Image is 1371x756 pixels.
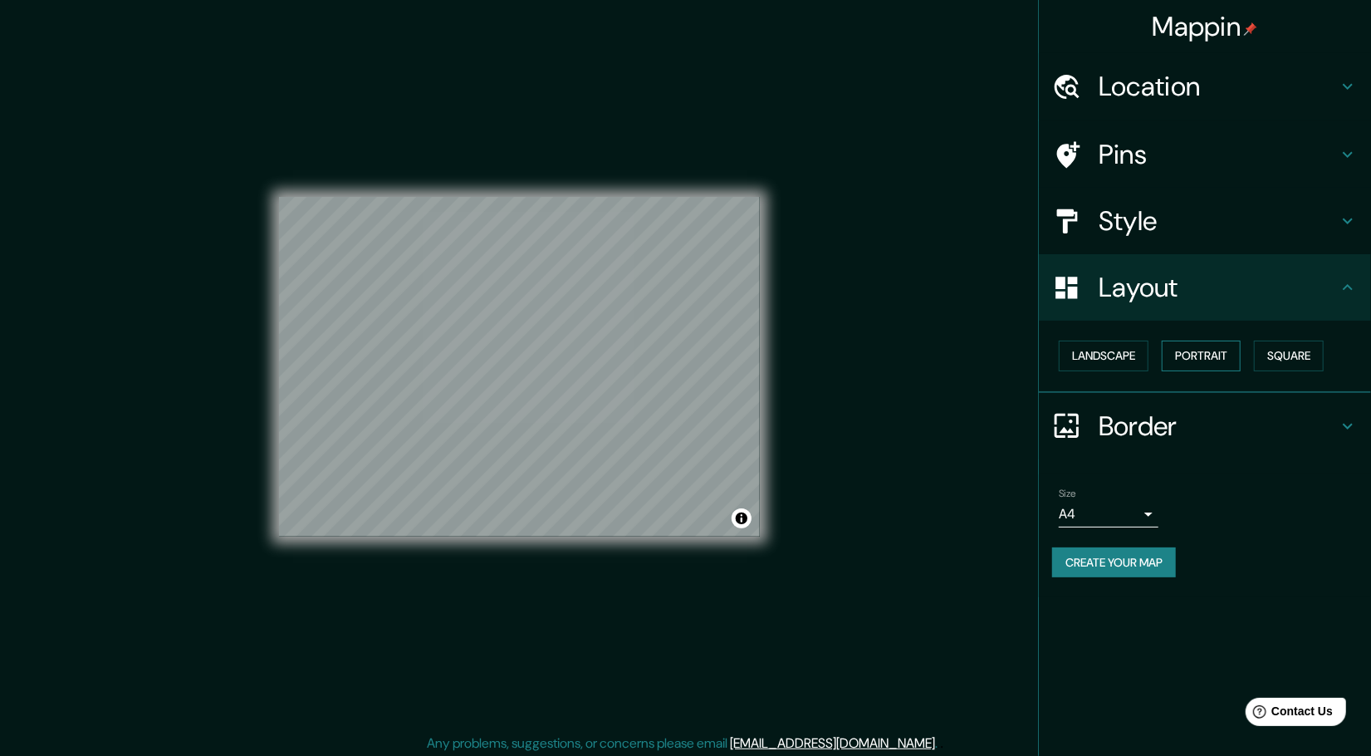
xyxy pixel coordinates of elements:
h4: Pins [1099,138,1338,171]
button: Create your map [1052,547,1176,578]
button: Square [1254,341,1324,371]
h4: Location [1099,70,1338,103]
canvas: Map [279,197,760,537]
h4: Mappin [1153,10,1258,43]
iframe: Help widget launcher [1223,691,1353,738]
div: . [938,734,941,754]
button: Toggle attribution [732,508,752,528]
a: [EMAIL_ADDRESS][DOMAIN_NAME] [731,734,936,752]
div: A4 [1059,501,1158,528]
img: pin-icon.png [1244,22,1257,36]
h4: Border [1099,410,1338,443]
div: Style [1039,188,1371,254]
div: Pins [1039,121,1371,188]
h4: Layout [1099,271,1338,304]
div: Layout [1039,254,1371,321]
label: Size [1059,486,1076,500]
button: Landscape [1059,341,1148,371]
div: . [941,734,944,754]
button: Portrait [1162,341,1241,371]
div: Location [1039,53,1371,120]
h4: Style [1099,204,1338,238]
div: Border [1039,393,1371,459]
p: Any problems, suggestions, or concerns please email . [428,734,938,754]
